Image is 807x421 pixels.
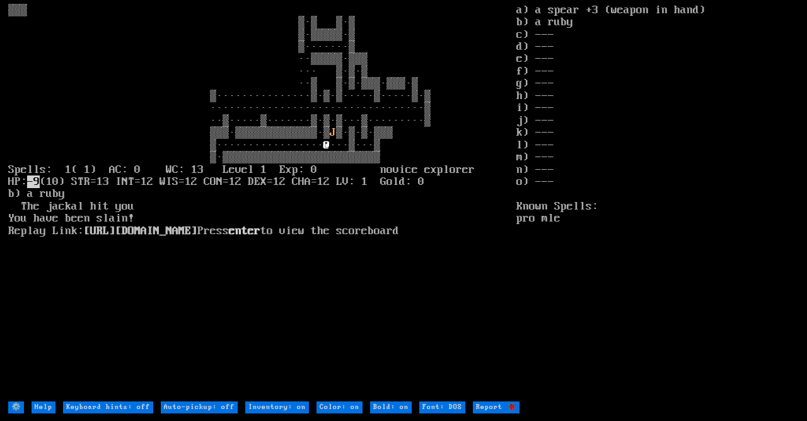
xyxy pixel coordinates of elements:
input: Keyboard hints: off [63,401,153,413]
stats: a) a spear +3 (weapon in hand) b) a ruby c) --- d) --- e) --- f) --- g) --- h) --- i) --- j) --- ... [516,4,799,400]
font: @ [323,139,330,151]
input: Bold: on [370,401,412,413]
input: Font: DOS [419,401,465,413]
input: Help [32,401,55,413]
input: Auto-pickup: off [161,401,238,413]
b: enter [229,225,260,237]
input: Inventory: on [245,401,309,413]
larn: ▒▒▒ ▒·▒ ▒·▒ ▒·▒▒▒▒▒·▒ ▒·······▒ ··▒▒▒▒▒·▒▒▒ ··· ▒·▒·▒ ··▒ ▒·▒·▒▒▒·▒▒▒·▒ ▒···············▒·▒·▒····... [8,4,516,400]
input: Color: on [316,401,363,413]
input: ⚙️ [8,401,24,413]
mark: -9 [27,175,40,188]
input: Report 🐞 [473,401,520,413]
font: J [330,126,336,139]
a: [URL][DOMAIN_NAME] [84,225,197,237]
